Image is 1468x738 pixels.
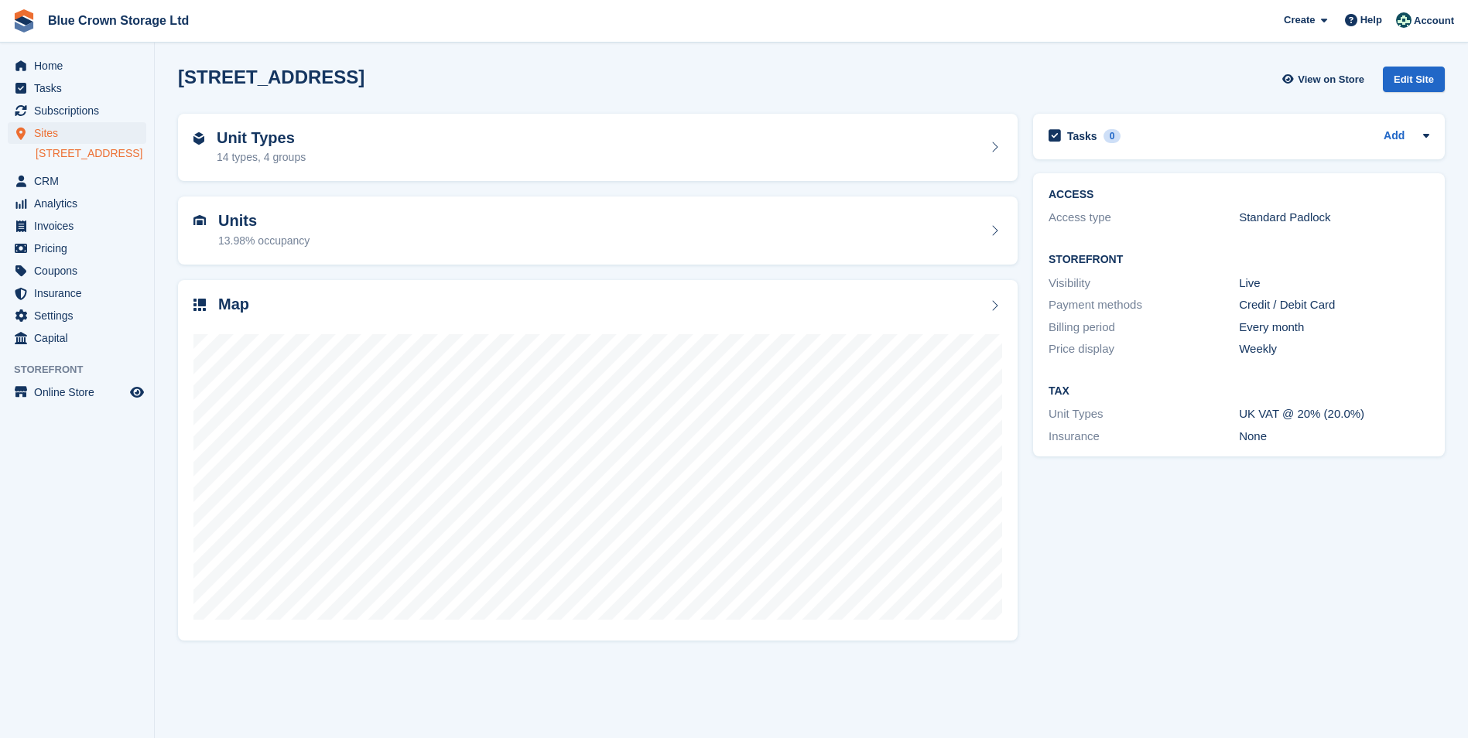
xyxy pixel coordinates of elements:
div: Unit Types [1049,405,1239,423]
a: menu [8,327,146,349]
a: menu [8,122,146,144]
a: menu [8,381,146,403]
div: None [1239,428,1429,446]
span: Home [34,55,127,77]
div: Visibility [1049,275,1239,292]
div: 14 types, 4 groups [217,149,306,166]
img: John Marshall [1396,12,1412,28]
a: menu [8,100,146,121]
span: Capital [34,327,127,349]
a: [STREET_ADDRESS] [36,146,146,161]
div: Insurance [1049,428,1239,446]
span: Settings [34,305,127,326]
span: View on Store [1298,72,1364,87]
span: Storefront [14,362,154,378]
span: Coupons [34,260,127,282]
a: Units 13.98% occupancy [178,196,1018,265]
a: menu [8,282,146,304]
img: unit-icn-7be61d7bf1b0ce9d3e12c5938cc71ed9869f7b940bace4675aadf7bd6d80202e.svg [193,215,206,226]
h2: Unit Types [217,129,306,147]
div: Weekly [1239,340,1429,358]
div: Access type [1049,209,1239,227]
a: View on Store [1280,67,1370,92]
a: Preview store [128,383,146,401]
a: menu [8,237,146,259]
h2: Storefront [1049,254,1429,266]
span: Sites [34,122,127,144]
h2: [STREET_ADDRESS] [178,67,364,87]
span: CRM [34,170,127,192]
div: 13.98% occupancy [218,233,310,249]
div: Price display [1049,340,1239,358]
h2: Tax [1049,385,1429,398]
h2: ACCESS [1049,189,1429,201]
a: Unit Types 14 types, 4 groups [178,114,1018,182]
img: unit-type-icn-2b2737a686de81e16bb02015468b77c625bbabd49415b5ef34ead5e3b44a266d.svg [193,132,204,145]
h2: Tasks [1067,129,1097,143]
div: Credit / Debit Card [1239,296,1429,314]
a: menu [8,77,146,99]
span: Subscriptions [34,100,127,121]
a: menu [8,170,146,192]
a: menu [8,193,146,214]
div: Billing period [1049,319,1239,337]
div: UK VAT @ 20% (20.0%) [1239,405,1429,423]
span: Invoices [34,215,127,237]
span: Analytics [34,193,127,214]
div: Edit Site [1383,67,1445,92]
div: Payment methods [1049,296,1239,314]
a: Edit Site [1383,67,1445,98]
span: Create [1284,12,1315,28]
span: Help [1360,12,1382,28]
span: Account [1414,13,1454,29]
a: menu [8,55,146,77]
div: Live [1239,275,1429,292]
h2: Units [218,212,310,230]
a: Map [178,280,1018,641]
a: Blue Crown Storage Ltd [42,8,195,33]
img: stora-icon-8386f47178a22dfd0bd8f6a31ec36ba5ce8667c1dd55bd0f319d3a0aa187defe.svg [12,9,36,32]
a: Add [1384,128,1405,145]
a: menu [8,260,146,282]
div: Standard Padlock [1239,209,1429,227]
a: menu [8,305,146,326]
div: Every month [1239,319,1429,337]
a: menu [8,215,146,237]
img: map-icn-33ee37083ee616e46c38cad1a60f524a97daa1e2b2c8c0bc3eb3415660979fc1.svg [193,299,206,311]
span: Tasks [34,77,127,99]
span: Online Store [34,381,127,403]
h2: Map [218,296,249,313]
span: Pricing [34,237,127,259]
span: Insurance [34,282,127,304]
div: 0 [1104,129,1121,143]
